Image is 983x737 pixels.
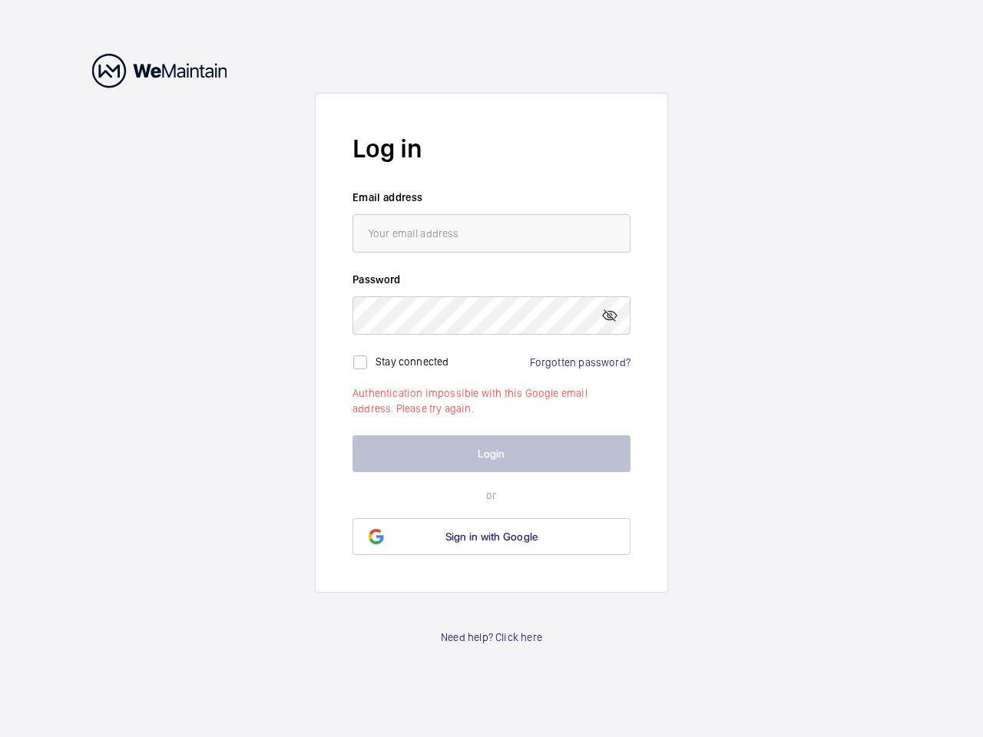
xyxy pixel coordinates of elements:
[352,272,631,287] label: Password
[352,487,631,503] p: or
[445,530,538,543] span: Sign in with Google
[352,385,631,416] p: Authentication impossible with this Google email address. Please try again.
[441,630,542,645] a: Need help? Click here
[352,214,631,253] input: Your email address
[352,190,631,205] label: Email address
[352,435,631,472] button: Login
[530,356,631,368] a: Forgotten password?
[376,355,449,367] label: Stay connected
[352,131,631,167] h2: Log in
